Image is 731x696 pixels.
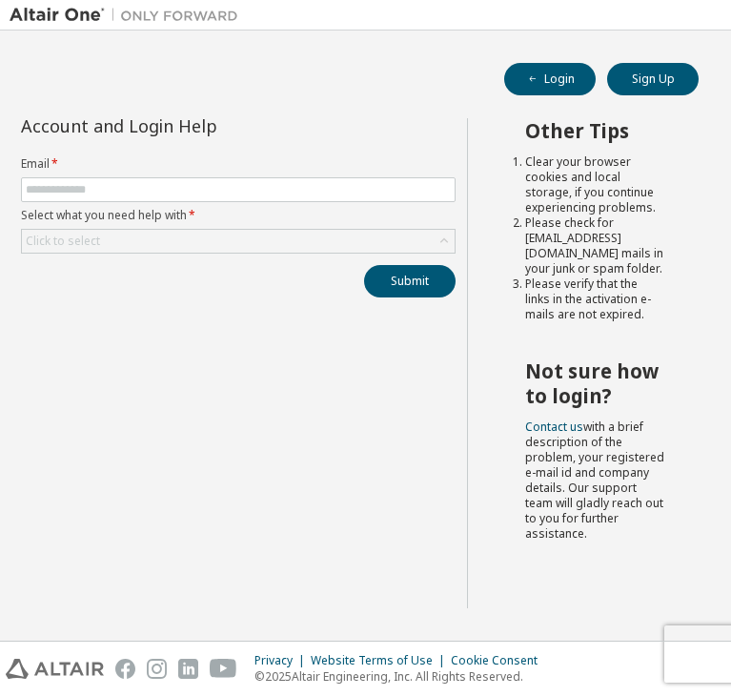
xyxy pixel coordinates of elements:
button: Sign Up [607,63,699,95]
div: Click to select [22,230,455,253]
img: altair_logo.svg [6,659,104,679]
div: Cookie Consent [451,653,549,668]
img: instagram.svg [147,659,167,679]
h2: Other Tips [525,118,664,143]
h2: Not sure how to login? [525,358,664,409]
li: Please verify that the links in the activation e-mails are not expired. [525,276,664,322]
img: youtube.svg [210,659,237,679]
div: Account and Login Help [21,118,369,133]
img: linkedin.svg [178,659,198,679]
label: Select what you need help with [21,208,456,223]
div: Click to select [26,234,100,249]
div: Privacy [254,653,311,668]
li: Clear your browser cookies and local storage, if you continue experiencing problems. [525,154,664,215]
span: with a brief description of the problem, your registered e-mail id and company details. Our suppo... [525,419,664,542]
p: © 2025 Altair Engineering, Inc. All Rights Reserved. [254,668,549,685]
button: Submit [364,265,456,297]
label: Email [21,156,456,172]
img: facebook.svg [115,659,135,679]
button: Login [504,63,596,95]
li: Please check for [EMAIL_ADDRESS][DOMAIN_NAME] mails in your junk or spam folder. [525,215,664,276]
div: Website Terms of Use [311,653,451,668]
img: Altair One [10,6,248,25]
a: Contact us [525,419,583,435]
